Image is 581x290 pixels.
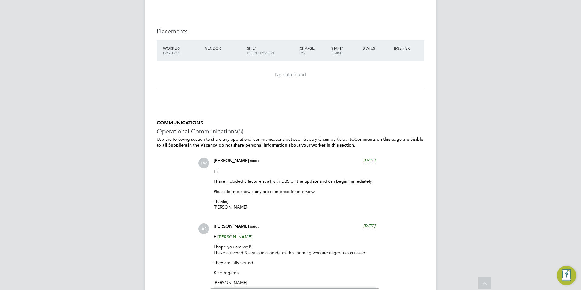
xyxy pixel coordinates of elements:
span: / PO [300,46,315,55]
div: Vendor [204,43,246,54]
p: Hi [214,234,376,240]
span: / Client Config [247,46,274,55]
span: [PERSON_NAME] [218,234,253,240]
span: (5) [237,127,243,135]
div: IR35 Risk [393,43,414,54]
span: / Finish [331,46,343,55]
span: said: [250,158,259,163]
div: No data found [163,72,418,78]
p: They are fully vetted. [214,260,376,265]
span: [PERSON_NAME] [214,224,249,229]
p: I hope you are well! I have attached 3 fantastic candidates this morning who are eager to start a... [214,244,376,255]
span: AS [198,223,209,234]
h3: Placements [157,27,424,35]
span: [DATE] [363,223,376,228]
p: [PERSON_NAME] [214,280,376,285]
div: Site [246,43,298,58]
p: Kind regards, [214,270,376,275]
span: said: [250,223,259,229]
p: Please let me know if any are of interest for interview. [214,189,376,194]
div: Worker [162,43,204,58]
span: [DATE] [363,157,376,163]
span: LW [198,158,209,168]
p: Thanks, [PERSON_NAME] [214,199,376,210]
div: Status [361,43,393,54]
p: I have included 3 lecturers, all with DBS on the update and can begin immediately. [214,178,376,184]
p: Use the following section to share any operational communications between Supply Chain participants. [157,136,424,148]
h5: COMMUNICATIONS [157,120,424,126]
span: / Position [163,46,180,55]
h3: Operational Communications [157,127,424,135]
div: Start [330,43,361,58]
p: Hi, [214,168,376,174]
button: Engage Resource Center [557,266,576,285]
div: Charge [298,43,330,58]
span: [PERSON_NAME] [214,158,249,163]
